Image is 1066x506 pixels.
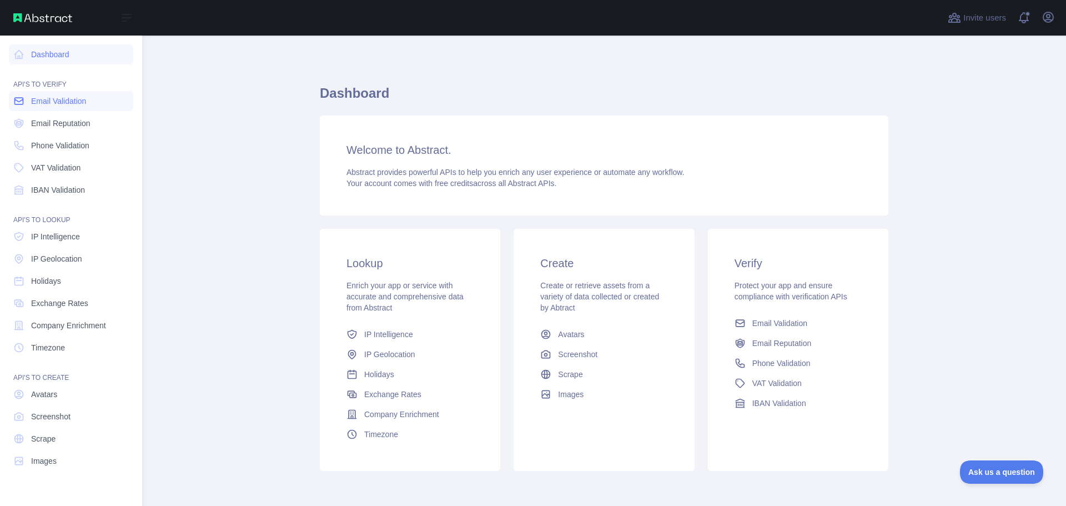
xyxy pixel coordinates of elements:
span: Timezone [31,342,65,353]
span: Email Reputation [31,118,90,129]
span: Protect your app and ensure compliance with verification APIs [735,281,847,301]
span: Scrape [31,433,56,444]
a: Company Enrichment [342,404,478,424]
a: Screenshot [536,344,672,364]
a: Screenshot [9,407,133,427]
span: Email Reputation [752,338,812,349]
span: Screenshot [558,349,597,360]
a: IBAN Validation [9,180,133,200]
span: Your account comes with across all Abstract APIs. [346,179,556,188]
span: Exchange Rates [31,298,88,309]
span: Create or retrieve assets from a variety of data collected or created by Abtract [540,281,659,312]
a: Avatars [9,384,133,404]
a: Dashboard [9,44,133,64]
div: API'S TO VERIFY [9,67,133,89]
span: IP Intelligence [31,231,80,242]
span: Email Validation [31,96,86,107]
span: Company Enrichment [31,320,106,331]
span: Scrape [558,369,582,380]
span: Phone Validation [31,140,89,151]
span: Screenshot [31,411,71,422]
span: Exchange Rates [364,389,421,400]
a: Scrape [536,364,672,384]
a: IBAN Validation [730,393,866,413]
span: Phone Validation [752,358,811,369]
a: IP Intelligence [9,227,133,247]
h3: Welcome to Abstract. [346,142,862,158]
a: Phone Validation [730,353,866,373]
span: Timezone [364,429,398,440]
span: Images [558,389,584,400]
button: Invite users [946,9,1008,27]
span: Invite users [963,12,1006,24]
a: Holidays [342,364,478,384]
a: IP Geolocation [9,249,133,269]
h1: Dashboard [320,84,888,111]
a: Exchange Rates [342,384,478,404]
a: IP Geolocation [342,344,478,364]
span: Avatars [558,329,584,340]
a: Exchange Rates [9,293,133,313]
a: Email Validation [730,313,866,333]
a: VAT Validation [9,158,133,178]
h3: Verify [735,255,862,271]
div: API'S TO LOOKUP [9,202,133,224]
span: Avatars [31,389,57,400]
span: VAT Validation [752,378,802,389]
span: IP Intelligence [364,329,413,340]
a: Images [536,384,672,404]
h3: Lookup [346,255,474,271]
span: free credits [435,179,473,188]
span: Enrich your app or service with accurate and comprehensive data from Abstract [346,281,464,312]
a: Images [9,451,133,471]
a: Email Reputation [9,113,133,133]
span: IBAN Validation [752,398,806,409]
a: Timezone [9,338,133,358]
a: Holidays [9,271,133,291]
img: Abstract API [13,13,72,22]
span: Abstract provides powerful APIs to help you enrich any user experience or automate any workflow. [346,168,685,177]
div: API'S TO CREATE [9,360,133,382]
iframe: Toggle Customer Support [960,460,1044,484]
span: VAT Validation [31,162,81,173]
span: IP Geolocation [364,349,415,360]
span: Company Enrichment [364,409,439,420]
a: Scrape [9,429,133,449]
a: VAT Validation [730,373,866,393]
a: Phone Validation [9,136,133,156]
span: IP Geolocation [31,253,82,264]
a: Company Enrichment [9,315,133,335]
a: Email Validation [9,91,133,111]
a: Avatars [536,324,672,344]
span: Holidays [31,275,61,287]
span: IBAN Validation [31,184,85,196]
a: IP Intelligence [342,324,478,344]
a: Email Reputation [730,333,866,353]
span: Holidays [364,369,394,380]
span: Images [31,455,57,467]
a: Timezone [342,424,478,444]
span: Email Validation [752,318,807,329]
h3: Create [540,255,667,271]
